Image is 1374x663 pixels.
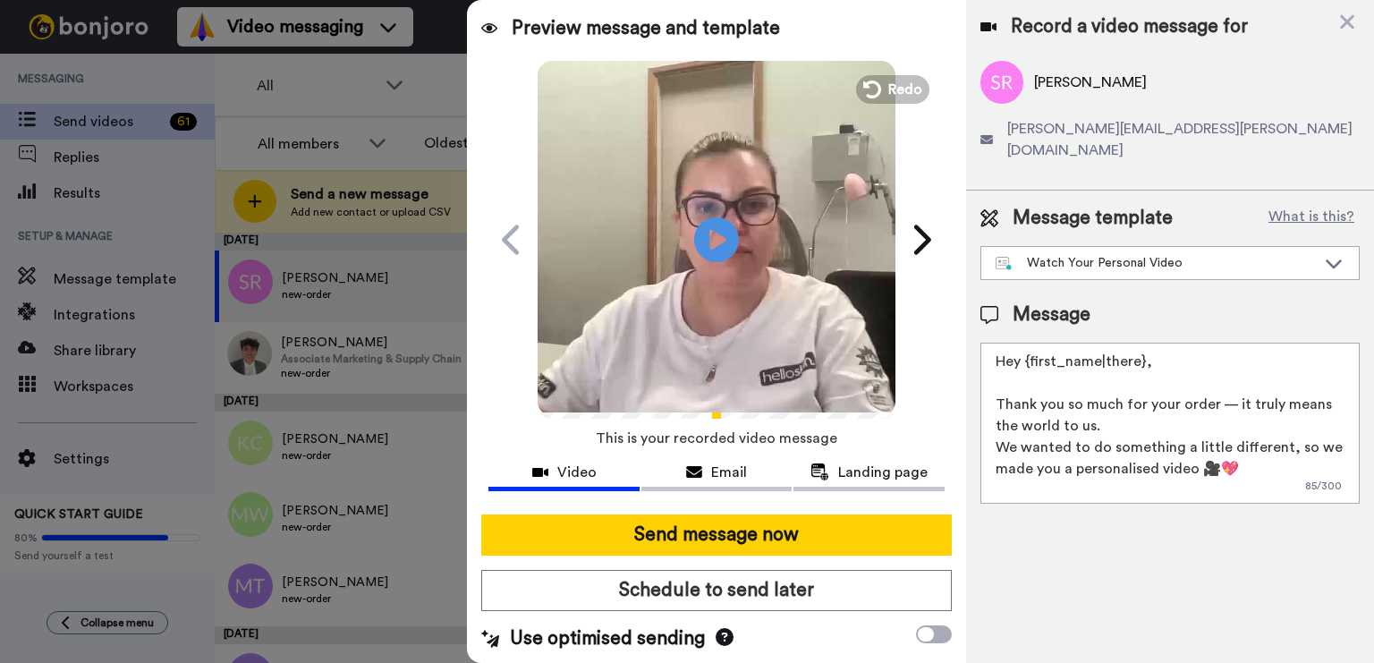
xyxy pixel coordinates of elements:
span: Video [557,462,597,483]
span: This is your recorded video message [596,419,837,458]
span: Landing page [838,462,928,483]
button: Schedule to send later [481,570,952,611]
div: Watch Your Personal Video [996,254,1316,272]
span: Message [1013,302,1090,328]
button: Send message now [481,514,952,556]
img: nextgen-template.svg [996,257,1013,271]
span: Message template [1013,205,1173,232]
span: Email [711,462,747,483]
span: Use optimised sending [510,625,705,652]
textarea: Hey {first_name|there}, Thank you so much for your order — it truly means the world to us. We wan... [980,343,1360,504]
span: [PERSON_NAME][EMAIL_ADDRESS][PERSON_NAME][DOMAIN_NAME] [1007,118,1360,161]
button: What is this? [1263,205,1360,232]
